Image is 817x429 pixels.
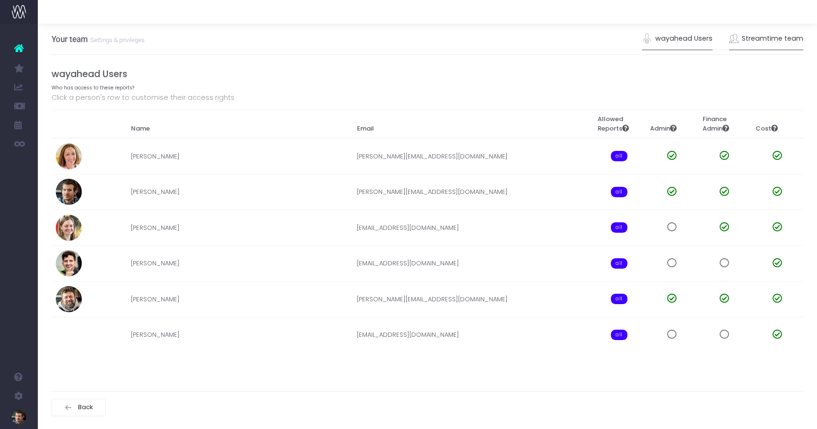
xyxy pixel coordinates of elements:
th: Allowed Reports [593,110,645,138]
img: profile_images [56,322,82,348]
td: [PERSON_NAME] [127,281,352,317]
td: [PERSON_NAME][EMAIL_ADDRESS][DOMAIN_NAME] [352,138,593,174]
th: Email [352,110,593,138]
img: profile_images [56,179,82,205]
a: Streamtime team [729,28,804,50]
img: profile_images [56,143,82,169]
th: Cost [751,110,803,138]
h4: wayahead Users [52,69,804,79]
a: wayahead Users [642,28,713,50]
td: [EMAIL_ADDRESS][DOMAIN_NAME] [352,245,593,281]
small: Who has access to these reports? [52,83,134,91]
th: Admin [645,110,698,138]
td: [EMAIL_ADDRESS][DOMAIN_NAME] [352,317,593,352]
h3: Your team [52,35,145,44]
td: [PERSON_NAME] [127,317,352,352]
th: Name [127,110,352,138]
img: images/default_profile_image.png [12,410,26,424]
span: all [611,294,627,304]
td: [PERSON_NAME] [127,245,352,281]
span: Back [75,403,94,411]
small: Settings & privileges [88,35,145,44]
img: profile_images [56,286,82,312]
p: Click a person's row to customise their access rights [52,92,804,103]
td: [EMAIL_ADDRESS][DOMAIN_NAME] [352,210,593,246]
span: all [611,330,627,340]
td: [PERSON_NAME] [127,210,352,246]
img: profile_images [56,215,82,241]
span: all [611,258,627,269]
th: Finance Admin [698,110,751,138]
td: [PERSON_NAME] [127,138,352,174]
img: profile_images [56,250,82,276]
span: all [611,151,627,161]
td: [PERSON_NAME][EMAIL_ADDRESS][DOMAIN_NAME] [352,281,593,317]
span: all [611,222,627,233]
span: all [611,187,627,197]
td: [PERSON_NAME][EMAIL_ADDRESS][DOMAIN_NAME] [352,174,593,210]
td: [PERSON_NAME] [127,174,352,210]
a: Back [52,399,106,417]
